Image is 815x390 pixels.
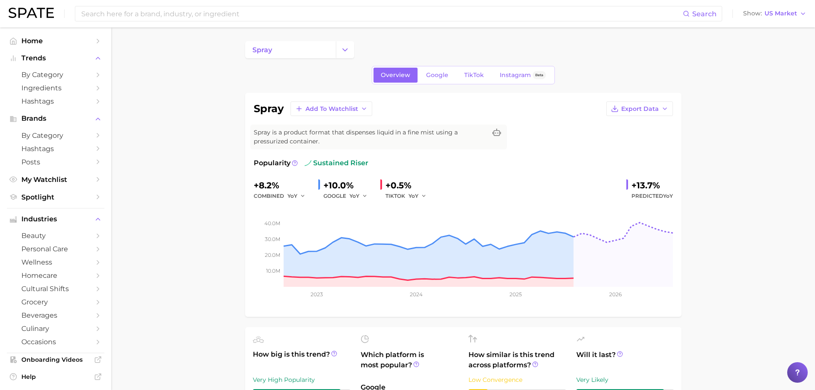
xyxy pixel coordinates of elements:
button: YoY [409,191,427,201]
span: Add to Watchlist [305,105,358,113]
a: grocery [7,295,104,309]
a: Onboarding Videos [7,353,104,366]
span: My Watchlist [21,176,90,184]
a: Overview [373,68,418,83]
a: Help [7,370,104,383]
span: Will it last? [576,350,674,370]
span: Search [692,10,717,18]
div: TIKTOK [385,191,433,201]
button: YoY [350,191,368,201]
span: Which platform is most popular? [361,350,458,378]
h1: spray [254,104,284,114]
button: YoY [287,191,306,201]
div: GOOGLE [323,191,373,201]
span: personal care [21,245,90,253]
div: Very Likely [576,375,674,385]
span: Instagram [500,71,531,79]
a: Spotlight [7,191,104,204]
button: Add to Watchlist [290,101,372,116]
tspan: 2026 [609,291,621,298]
span: Overview [381,71,410,79]
span: Beta [535,71,543,79]
span: Popularity [254,158,290,168]
span: Export Data [621,105,659,113]
tspan: 2024 [409,291,422,298]
span: Brands [21,115,90,122]
span: wellness [21,258,90,266]
a: spray [245,41,336,58]
div: +13.7% [631,179,673,192]
span: How similar is this trend across platforms? [468,350,566,370]
a: personal care [7,242,104,256]
span: beverages [21,311,90,319]
a: wellness [7,256,104,269]
button: Brands [7,112,104,125]
span: YoY [350,192,359,199]
button: ShowUS Market [741,8,809,19]
a: InstagramBeta [492,68,553,83]
a: beauty [7,229,104,242]
a: My Watchlist [7,173,104,186]
a: by Category [7,68,104,81]
a: Home [7,34,104,48]
span: Home [21,37,90,45]
a: TikTok [457,68,491,83]
span: Predicted [631,191,673,201]
span: spray [252,46,272,54]
span: Hashtags [21,145,90,153]
tspan: 2025 [510,291,522,298]
a: cultural shifts [7,282,104,295]
span: YoY [287,192,297,199]
div: Low Convergence [468,375,566,385]
button: Industries [7,213,104,226]
span: Posts [21,158,90,166]
span: Show [743,11,762,16]
tspan: 2023 [311,291,323,298]
button: Trends [7,52,104,65]
span: Industries [21,215,90,223]
div: Very High Popularity [253,375,350,385]
span: beauty [21,232,90,240]
a: Hashtags [7,95,104,108]
a: Ingredients [7,81,104,95]
div: +8.2% [254,179,311,192]
div: +0.5% [385,179,433,192]
span: Onboarding Videos [21,356,90,363]
button: Change Category [336,41,354,58]
span: Ingredients [21,84,90,92]
span: YoY [663,193,673,199]
input: Search here for a brand, industry, or ingredient [80,6,683,21]
span: Spotlight [21,193,90,201]
a: Hashtags [7,142,104,155]
span: cultural shifts [21,285,90,293]
span: TikTok [464,71,484,79]
span: Spray is a product format that dispenses liquid in a fine mist using a pressurized container. [254,128,486,146]
span: by Category [21,71,90,79]
span: Trends [21,54,90,62]
a: Posts [7,155,104,169]
span: sustained riser [305,158,368,168]
button: Export Data [606,101,673,116]
span: YoY [409,192,418,199]
span: Hashtags [21,97,90,105]
a: culinary [7,322,104,335]
span: occasions [21,338,90,346]
a: by Category [7,129,104,142]
a: occasions [7,335,104,348]
span: US Market [765,11,797,16]
span: grocery [21,298,90,306]
span: Google [426,71,448,79]
span: culinary [21,325,90,333]
span: by Category [21,131,90,140]
div: +10.0% [323,179,373,192]
a: homecare [7,269,104,282]
span: How big is this trend? [253,349,350,370]
span: homecare [21,271,90,280]
img: sustained riser [305,160,311,167]
div: combined [254,191,311,201]
span: Help [21,373,90,381]
a: beverages [7,309,104,322]
img: SPATE [9,8,54,18]
a: Google [419,68,456,83]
